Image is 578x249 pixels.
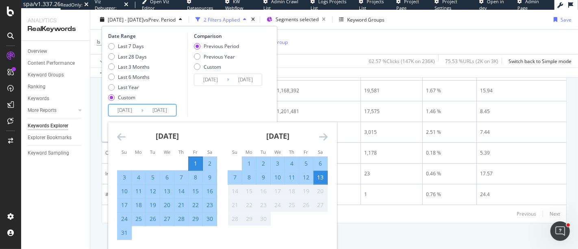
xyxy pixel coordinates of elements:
td: Selected. Saturday, August 23, 2025 [203,198,217,212]
div: Custom [108,94,150,101]
td: Not available. Thursday, September 25, 2025 [285,198,299,212]
small: Tu [261,149,266,155]
td: Selected. Saturday, August 2, 2025 [203,157,217,170]
td: Not available. Sunday, September 14, 2025 [228,184,242,198]
div: 1,168,392 [277,87,357,94]
div: 3,015 [364,129,419,136]
div: 18 [285,187,299,195]
td: Selected. Tuesday, August 26, 2025 [146,212,160,226]
td: Selected. Monday, August 11, 2025 [132,184,146,198]
div: Info [105,170,270,177]
td: Selected. Friday, September 12, 2025 [299,170,313,184]
td: Not available. Tuesday, September 23, 2025 [256,198,271,212]
small: Tu [150,149,155,155]
small: Sa [318,149,323,155]
div: 18 [132,201,146,209]
div: Keywords [28,94,49,103]
div: 15 [242,187,256,195]
div: 30 [256,215,270,223]
div: 27 [313,201,327,209]
div: Keyword Sampling [28,149,69,157]
td: Not available. Monday, September 22, 2025 [242,198,256,212]
div: #nomatch [105,191,270,198]
div: 29 [189,215,202,223]
small: Su [232,149,237,155]
div: Explorer Bookmarks [28,133,72,142]
div: Last Year [108,84,150,91]
div: 2.51 % [426,129,473,136]
a: Explorer Bookmarks [28,133,84,142]
div: Last 3 Months [108,63,150,70]
div: 17,575 [364,108,419,115]
td: Selected. Tuesday, September 2, 2025 [256,157,271,170]
small: Fr [193,149,198,155]
div: 5.39 [480,149,563,157]
div: Overview [28,47,47,56]
a: Overview [28,47,84,56]
td: Selected. Sunday, August 3, 2025 [117,170,132,184]
a: Keyword Sampling [28,149,84,157]
div: 13 [160,187,174,195]
div: Next [550,210,560,217]
div: 17 [117,201,131,209]
button: Segments selected [263,13,329,26]
td: Not available. Friday, September 19, 2025 [299,184,313,198]
div: 23 [364,170,419,177]
div: 2 Filters Applied [204,16,240,23]
div: 12 [146,187,160,195]
small: Mo [246,149,252,155]
small: We [164,149,170,155]
td: Selected. Sunday, August 10, 2025 [117,184,132,198]
td: Not available. Tuesday, September 16, 2025 [256,184,271,198]
span: [DATE] - [DATE] [108,16,143,23]
td: Selected. Tuesday, August 12, 2025 [146,184,160,198]
div: 1.46 % [426,108,473,115]
td: Not available. Saturday, September 27, 2025 [313,198,328,212]
a: Content Performance [28,59,84,68]
div: 0.46 % [426,170,473,177]
td: Selected. Wednesday, September 10, 2025 [271,170,285,184]
td: Selected. Friday, September 5, 2025 [299,157,313,170]
div: 9 [203,173,217,181]
td: Not available. Sunday, September 21, 2025 [228,198,242,212]
td: Selected. Saturday, August 30, 2025 [203,212,217,226]
td: Selected. Saturday, September 6, 2025 [313,157,328,170]
div: 8 [242,173,256,181]
div: 24 [271,201,285,209]
td: Selected. Friday, August 22, 2025 [189,198,203,212]
div: 15 [189,187,202,195]
td: Selected. Wednesday, August 13, 2025 [160,184,174,198]
small: Th [178,149,184,155]
div: 4 [132,173,146,181]
div: 15.94 [480,87,563,94]
div: 17 [271,187,285,195]
div: Keywords Explorer [28,122,68,130]
div: 62.57 % Clicks ( 147K on 236K ) [369,57,435,64]
div: 28 [228,215,242,223]
div: 1 [364,191,419,198]
div: Last 3 Months [118,63,150,70]
div: 19,581 [364,87,419,94]
a: Ranking [28,83,84,91]
td: Selected as start date. Friday, August 1, 2025 [189,157,203,170]
td: Selected. Monday, September 1, 2025 [242,157,256,170]
div: Custom [204,63,221,70]
div: 21 [174,201,188,209]
div: 24 [117,215,131,223]
td: Selected. Sunday, September 7, 2025 [228,170,242,184]
small: Su [122,149,127,155]
button: [DATE] - [DATE]vsPrev. Period [97,13,185,26]
span: Datasources [187,5,213,11]
td: Not available. Friday, September 26, 2025 [299,198,313,212]
a: Keywords [28,94,84,103]
td: Selected. Monday, August 25, 2025 [132,212,146,226]
td: Selected. Sunday, August 17, 2025 [117,198,132,212]
div: Date Range [108,33,185,39]
button: Save [550,13,571,26]
td: Selected. Thursday, August 28, 2025 [174,212,189,226]
div: 31 [117,229,131,237]
input: Start Date [109,105,141,116]
div: 28 [174,215,188,223]
div: 5 [146,173,160,181]
div: 25 [285,201,299,209]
